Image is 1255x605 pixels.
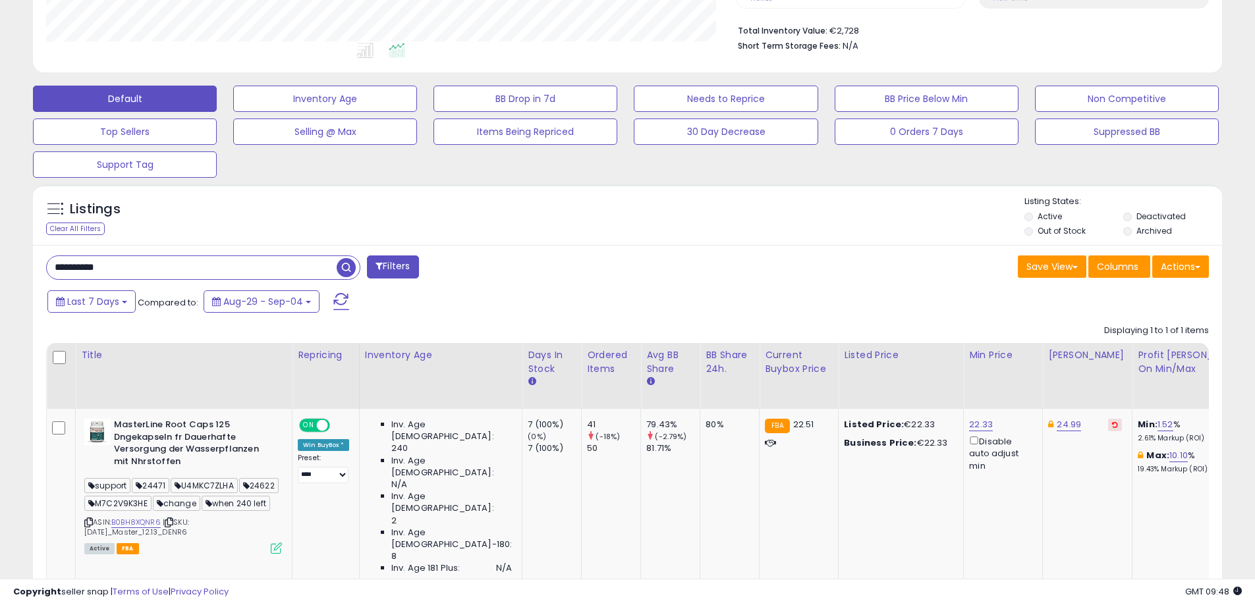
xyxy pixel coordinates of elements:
[202,496,270,511] span: when 240 left
[1152,255,1209,278] button: Actions
[765,419,789,433] small: FBA
[587,419,640,431] div: 41
[844,348,958,362] div: Listed Price
[13,586,229,598] div: seller snap | |
[391,442,408,454] span: 240
[1038,225,1086,236] label: Out of Stock
[528,348,576,376] div: Days In Stock
[793,418,814,431] span: 22.51
[646,376,654,388] small: Avg BB Share.
[298,348,354,362] div: Repricing
[969,348,1037,362] div: Min Price
[1138,419,1247,443] div: %
[70,200,121,219] h5: Listings
[171,478,238,493] span: U4MKC7ZLHA
[84,419,282,552] div: ASIN:
[113,585,169,598] a: Terms of Use
[391,550,397,562] span: 8
[634,86,818,112] button: Needs to Reprice
[1136,211,1186,222] label: Deactivated
[1057,418,1081,431] a: 24.99
[765,348,833,376] div: Current Buybox Price
[1138,450,1247,474] div: %
[391,562,460,574] span: Inv. Age 181 Plus:
[233,118,417,145] button: Selling @ Max
[1088,255,1150,278] button: Columns
[655,431,686,442] small: (-2.79%)
[1157,418,1173,431] a: 1.52
[171,585,229,598] a: Privacy Policy
[738,22,1199,38] li: €2,728
[1097,260,1138,273] span: Columns
[835,86,1018,112] button: BB Price Below Min
[433,118,617,145] button: Items Being Repriced
[1048,348,1127,362] div: [PERSON_NAME]
[84,478,130,493] span: support
[391,527,512,550] span: Inv. Age [DEMOGRAPHIC_DATA]-180:
[204,290,320,313] button: Aug-29 - Sep-04
[528,376,536,388] small: Days In Stock.
[298,454,349,483] div: Preset:
[646,419,700,431] div: 79.43%
[239,478,279,493] span: 24622
[132,478,169,493] span: 24471
[587,348,635,376] div: Ordered Items
[84,419,111,445] img: 41q7rChCjVL._SL40_.jpg
[84,517,189,537] span: | SKU: [DATE]_Master_12.13_DENR6
[84,543,115,554] span: All listings currently available for purchase on Amazon
[365,348,516,362] div: Inventory Age
[843,39,858,52] span: N/A
[367,255,418,278] button: Filters
[844,418,904,431] b: Listed Price:
[298,439,349,451] div: Win BuyBox *
[328,420,349,431] span: OFF
[1104,325,1209,337] div: Displaying 1 to 1 of 1 items
[81,348,287,362] div: Title
[84,496,152,511] span: M7C2V9K3HE
[969,418,993,431] a: 22.33
[1024,196,1222,208] p: Listing States:
[117,543,139,554] span: FBA
[1138,418,1157,431] b: Min:
[738,25,827,36] b: Total Inventory Value:
[844,437,953,449] div: €22.33
[111,517,161,528] a: B0BH8XQNR6
[391,455,512,479] span: Inv. Age [DEMOGRAPHIC_DATA]:
[496,562,512,574] span: N/A
[1038,211,1062,222] label: Active
[596,431,620,442] small: (-18%)
[1185,585,1242,598] span: 2025-09-12 09:48 GMT
[33,151,217,178] button: Support Tag
[844,436,916,449] b: Business Price:
[646,348,694,376] div: Avg BB Share
[587,442,640,454] div: 50
[969,434,1032,472] div: Disable auto adjust min
[391,515,397,527] span: 2
[233,86,417,112] button: Inventory Age
[300,420,317,431] span: ON
[835,118,1018,145] button: 0 Orders 7 Days
[433,86,617,112] button: BB Drop in 7d
[528,442,581,454] div: 7 (100%)
[391,419,512,442] span: Inv. Age [DEMOGRAPHIC_DATA]:
[33,86,217,112] button: Default
[528,431,546,442] small: (0%)
[138,296,198,309] span: Compared to:
[153,496,200,511] span: change
[528,419,581,431] div: 7 (100%)
[646,442,700,454] div: 81.71%
[46,223,105,235] div: Clear All Filters
[738,40,841,51] b: Short Term Storage Fees:
[67,295,119,308] span: Last 7 Days
[1018,255,1086,278] button: Save View
[1035,86,1219,112] button: Non Competitive
[1136,225,1172,236] label: Archived
[13,585,61,598] strong: Copyright
[391,490,512,514] span: Inv. Age [DEMOGRAPHIC_DATA]:
[391,479,407,490] span: N/A
[706,419,749,431] div: 80%
[1169,449,1188,462] a: 10.10
[1035,118,1219,145] button: Suppressed BB
[706,348,754,376] div: BB Share 24h.
[634,118,818,145] button: 30 Day Decrease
